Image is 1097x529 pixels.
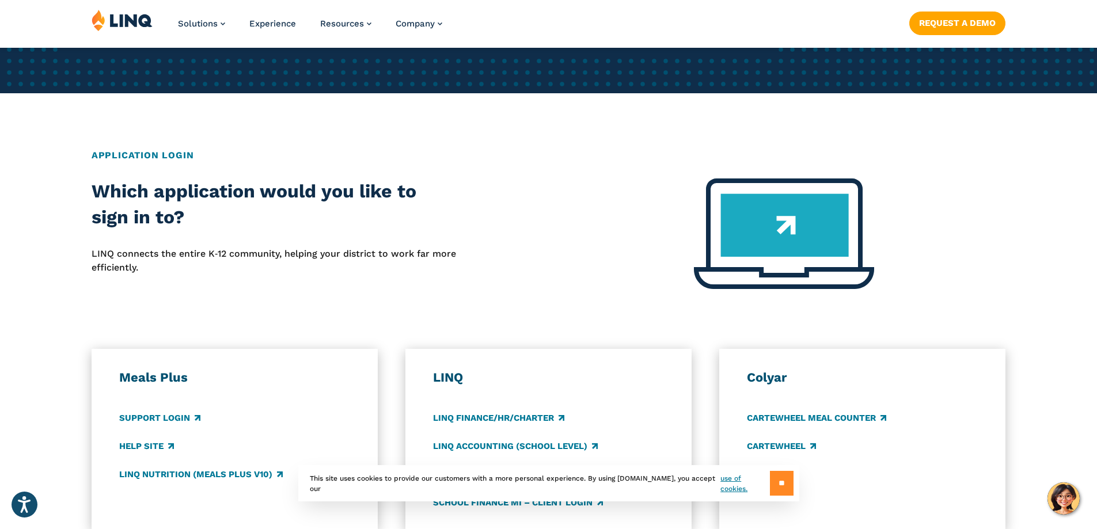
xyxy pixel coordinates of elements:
a: Request a Demo [909,12,1005,35]
a: LINQ Accounting (school level) [433,440,598,452]
h3: Meals Plus [119,370,351,386]
a: CARTEWHEEL [747,440,816,452]
a: Solutions [178,18,225,29]
img: LINQ | K‑12 Software [92,9,153,31]
nav: Button Navigation [909,9,1005,35]
p: LINQ connects the entire K‑12 community, helping your district to work far more efficiently. [92,247,457,275]
span: Resources [320,18,364,29]
h2: Which application would you like to sign in to? [92,178,457,231]
a: LINQ Finance/HR/Charter [433,412,564,424]
a: Experience [249,18,296,29]
a: CARTEWHEEL Meal Counter [747,412,886,424]
span: Solutions [178,18,218,29]
a: Help Site [119,440,174,452]
span: Company [396,18,435,29]
a: Support Login [119,412,200,424]
a: Resources [320,18,371,29]
div: This site uses cookies to provide our customers with a more personal experience. By using [DOMAIN... [298,465,799,501]
a: Company [396,18,442,29]
h2: Application Login [92,149,1005,162]
a: use of cookies. [720,473,769,494]
h3: LINQ [433,370,665,386]
h3: Colyar [747,370,978,386]
button: Hello, have a question? Let’s chat. [1047,482,1080,515]
nav: Primary Navigation [178,9,442,47]
a: LINQ Nutrition (Meals Plus v10) [119,468,283,481]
